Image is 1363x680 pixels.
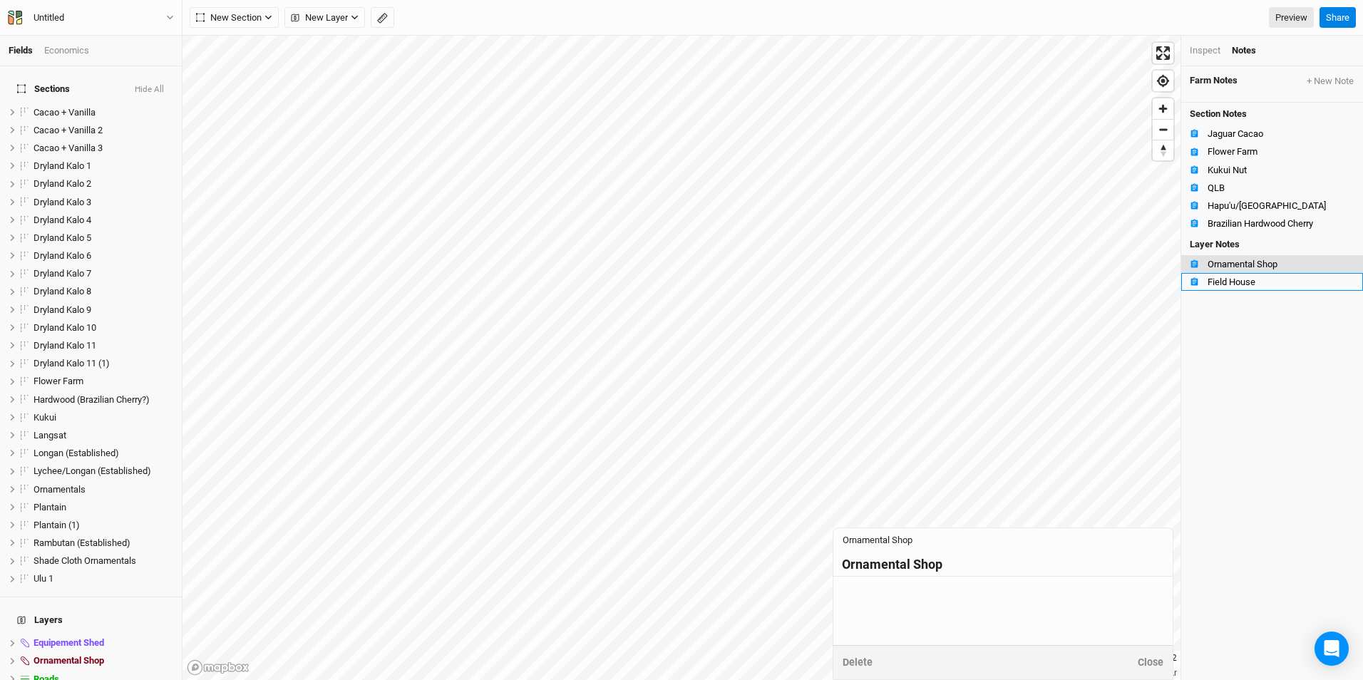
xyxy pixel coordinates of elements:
span: Dryland Kalo 6 [34,250,91,261]
span: Cacao + Vanilla 2 [34,125,103,135]
span: Plantain [34,502,66,512]
button: Flower Farm [1181,143,1363,161]
span: Dryland Kalo 3 [34,197,91,207]
button: Ornamental Shop [1181,255,1363,273]
a: Maxar [1144,668,1177,678]
div: Flower Farm [34,376,173,387]
span: Ornamentals [34,484,86,495]
a: Preview [1269,7,1314,29]
div: Kukui Nut [1208,165,1354,176]
span: New Layer [291,11,348,25]
span: Ornamental Shop [34,655,104,666]
span: Zoom out [1153,120,1173,140]
span: Hardwood (Brazilian Cherry?) [34,394,150,405]
button: Hapu'u/[GEOGRAPHIC_DATA] [1181,197,1363,215]
div: Dryland Kalo 9 [34,304,173,316]
span: Dryland Kalo 11 [34,340,96,351]
div: Inspect [1190,44,1220,57]
div: Dryland Kalo 10 [34,322,173,334]
div: Dryland Kalo 11 [34,340,173,351]
div: Dryland Kalo 7 [34,268,173,279]
div: Kukui [34,412,173,423]
div: Dryland Kalo 2 [34,178,173,190]
button: New Section [190,7,279,29]
h4: Layers [9,606,173,634]
button: Reset bearing to north [1153,140,1173,160]
div: Field House [1208,277,1354,288]
div: Shade Cloth Ornamentals [34,555,173,567]
button: Find my location [1153,71,1173,91]
span: Langsat [34,430,66,441]
div: Ornamentals [34,484,173,495]
div: Dryland Kalo 1 [34,160,173,172]
div: Open Intercom Messenger [1315,632,1349,666]
div: Cacao + Vanilla 2 [34,125,173,136]
h4: Section Notes [1181,103,1363,120]
div: Dryland Kalo 4 [34,215,173,226]
button: Enter fullscreen [1153,43,1173,63]
div: Flower Farm [1208,146,1354,158]
div: Cacao + Vanilla 3 [34,143,173,154]
div: Cacao + Vanilla [34,107,173,118]
canvas: Map [182,36,1181,680]
div: Plantain [34,502,173,513]
div: Dryland Kalo 5 [34,232,173,244]
a: Mapbox logo [187,659,250,676]
span: Plantain (1) [34,520,80,530]
span: Dryland Kalo 10 [34,322,96,333]
button: Jaguar Cacao [1181,125,1363,143]
span: New Section [196,11,262,25]
div: Jaguar Cacao [1208,128,1354,140]
div: Dryland Kalo 3 [34,197,173,208]
div: Untitled [34,11,64,25]
button: Brazilian Hardwood Cherry [1181,215,1363,232]
div: Economics [44,44,89,57]
span: Ulu 1 [34,573,53,584]
div: Brazilian Hardwood Cherry [1208,218,1354,230]
button: QLB [1181,179,1363,197]
a: Fields [9,45,33,56]
div: Rambutan (Established) [34,537,173,549]
span: Zoom in [1153,98,1173,119]
span: Dryland Kalo 8 [34,286,91,297]
div: Ornamental Shop [1208,259,1354,270]
div: Equipement Shed [34,637,173,649]
h4: Layer Notes [1181,239,1363,250]
button: Kukui Nut [1181,161,1363,179]
span: Lychee/Longan (Established) [34,465,151,476]
span: Cacao + Vanilla 3 [34,143,103,153]
div: Ornamental Shop [34,655,173,666]
button: Untitled [7,10,175,26]
span: Equipement Shed [34,637,104,648]
button: Field House [1181,273,1363,291]
div: Notes [1232,44,1256,57]
button: New Layer [284,7,365,29]
div: Plantain (1) [34,520,173,531]
span: Farm Notes [1190,75,1238,88]
span: Dryland Kalo 7 [34,268,91,279]
span: Kukui [34,412,56,423]
div: QLB [1208,182,1354,194]
div: Dryland Kalo 6 [34,250,173,262]
span: Sections [17,83,70,95]
span: Dryland Kalo 9 [34,304,91,315]
span: Dryland Kalo 1 [34,160,91,171]
span: Cacao + Vanilla [34,107,96,118]
button: Share [1320,7,1356,29]
span: Dryland Kalo 11 (1) [34,358,110,369]
span: Rambutan (Established) [34,537,130,548]
span: Longan (Established) [34,448,119,458]
span: Dryland Kalo 5 [34,232,91,243]
button: + New Note [1306,75,1354,88]
span: Dryland Kalo 4 [34,215,91,225]
span: Dryland Kalo 2 [34,178,91,189]
div: Lychee/Longan (Established) [34,465,173,477]
div: Dryland Kalo 8 [34,286,173,297]
span: Flower Farm [34,376,83,386]
span: Shade Cloth Ornamentals [34,555,136,566]
button: Shortcut: M [371,7,394,29]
